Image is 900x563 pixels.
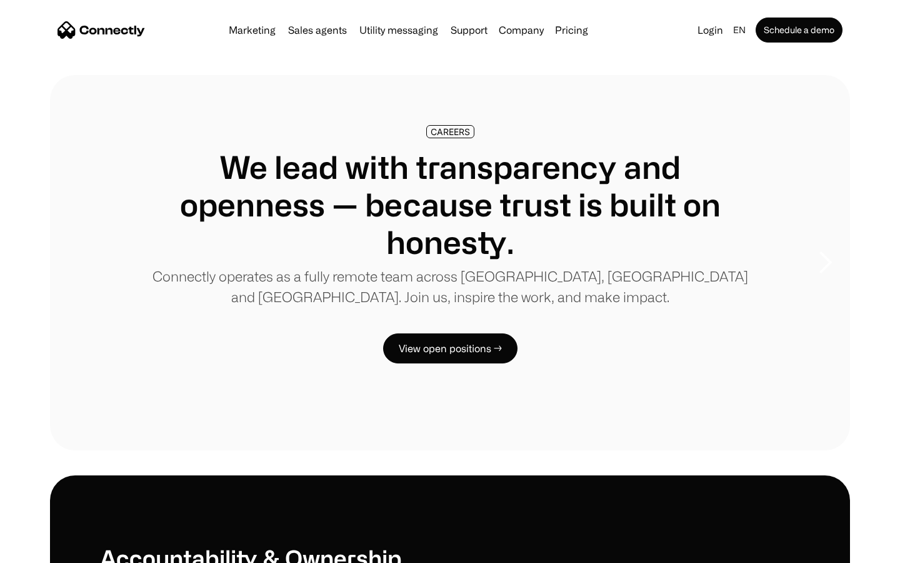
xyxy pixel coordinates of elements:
div: en [733,21,746,39]
a: Support [446,25,492,35]
div: Company [495,21,547,39]
a: Pricing [550,25,593,35]
a: home [57,21,145,39]
a: Sales agents [283,25,352,35]
div: carousel [50,75,850,450]
div: CAREERS [431,127,470,136]
ul: Language list [25,541,75,559]
div: en [728,21,753,39]
div: 1 of 8 [50,75,850,450]
a: Login [692,21,728,39]
a: Schedule a demo [756,18,842,43]
h1: We lead with transparency and openness — because trust is built on honesty. [150,148,750,261]
aside: Language selected: English [12,540,75,559]
p: Connectly operates as a fully remote team across [GEOGRAPHIC_DATA], [GEOGRAPHIC_DATA] and [GEOGRA... [150,266,750,307]
div: Company [499,21,544,39]
div: next slide [800,200,850,325]
a: Marketing [224,25,281,35]
a: View open positions → [383,333,517,363]
a: Utility messaging [354,25,443,35]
